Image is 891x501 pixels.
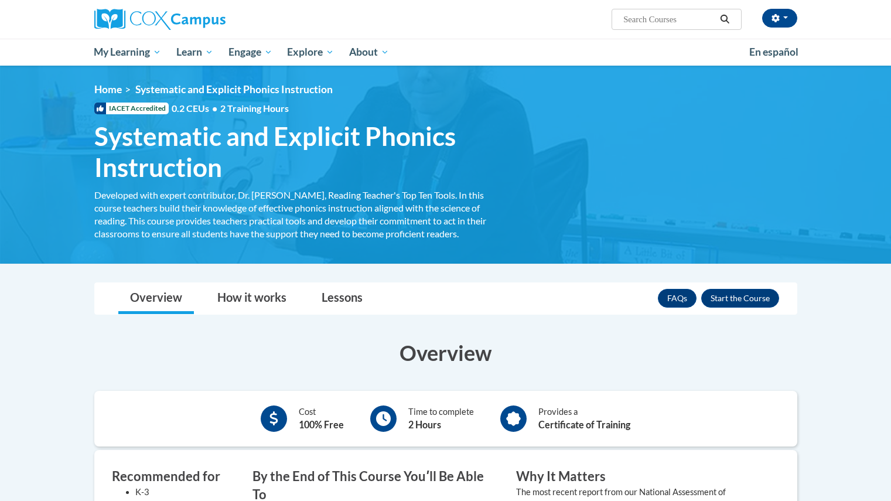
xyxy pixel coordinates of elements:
span: Engage [228,45,272,59]
h3: Overview [94,338,797,367]
span: About [349,45,389,59]
a: Learn [169,39,221,66]
a: Engage [221,39,280,66]
a: Overview [118,283,194,314]
span: 0.2 CEUs [172,102,289,115]
div: Cost [299,405,344,432]
button: Search [716,12,733,26]
b: Certificate of Training [538,419,630,430]
span: En español [749,46,798,58]
img: Cox Campus [94,9,226,30]
button: Account Settings [762,9,797,28]
b: 2 Hours [408,419,441,430]
span: Explore [287,45,334,59]
a: About [342,39,397,66]
span: • [212,103,217,114]
b: 100% Free [299,419,344,430]
span: Systematic and Explicit Phonics Instruction [94,121,499,183]
input: Search Courses [622,12,716,26]
div: Developed with expert contributor, Dr. [PERSON_NAME], Reading Teacher's Top Ten Tools. In this co... [94,189,499,240]
span: Systematic and Explicit Phonics Instruction [135,83,333,96]
span: My Learning [94,45,161,59]
span: Learn [176,45,213,59]
a: FAQs [658,289,697,308]
h3: Why It Matters [516,468,762,486]
a: En español [742,40,806,64]
span: 2 Training Hours [220,103,289,114]
div: Provides a [538,405,630,432]
a: How it works [206,283,298,314]
li: K-3 [135,486,235,499]
a: Cox Campus [94,9,317,30]
button: Enroll [701,289,779,308]
a: Lessons [310,283,374,314]
span: IACET Accredited [94,103,169,114]
div: Main menu [77,39,815,66]
a: My Learning [87,39,169,66]
a: Home [94,83,122,96]
h3: Recommended for [112,468,235,486]
a: Explore [279,39,342,66]
div: Time to complete [408,405,474,432]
